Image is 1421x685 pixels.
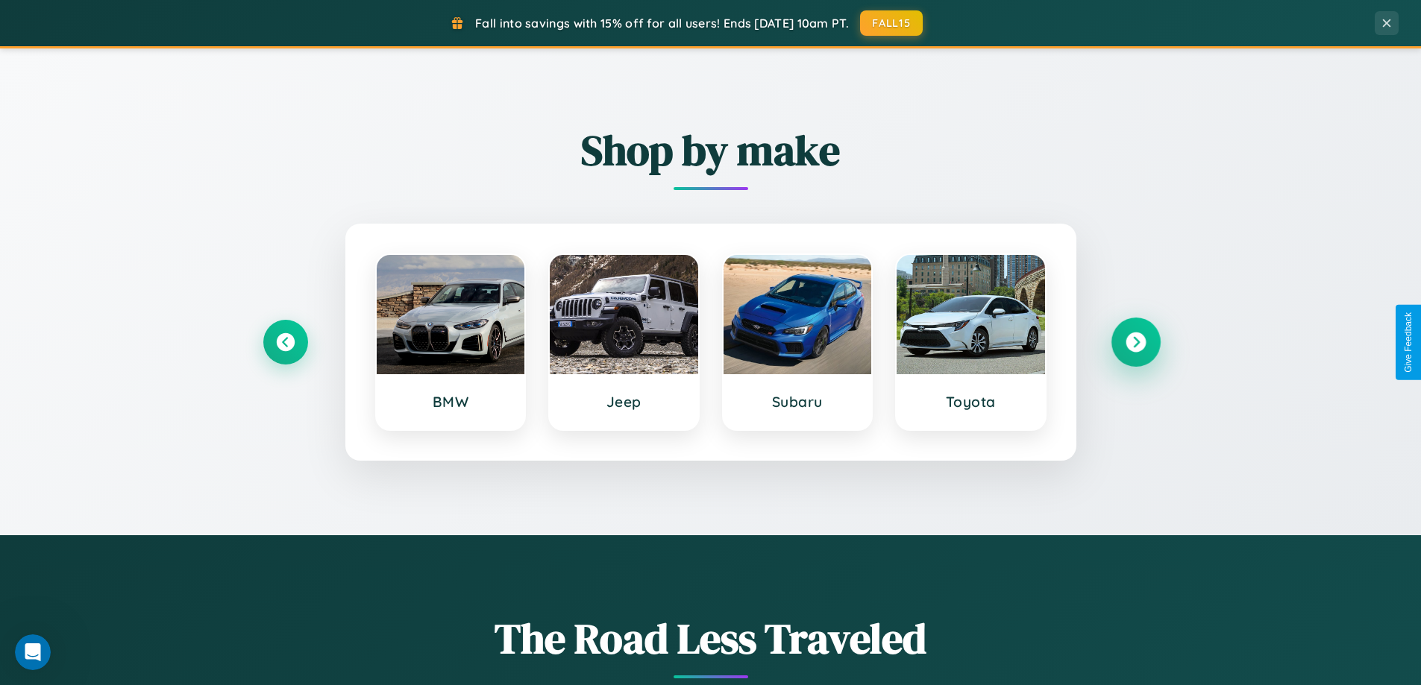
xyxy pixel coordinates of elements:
[565,393,683,411] h3: Jeep
[738,393,857,411] h3: Subaru
[1403,312,1414,373] div: Give Feedback
[860,10,923,36] button: FALL15
[912,393,1030,411] h3: Toyota
[475,16,849,31] span: Fall into savings with 15% off for all users! Ends [DATE] 10am PT.
[392,393,510,411] h3: BMW
[263,121,1158,179] h2: Shop by make
[263,610,1158,667] h1: The Road Less Traveled
[15,634,51,670] iframe: Intercom live chat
